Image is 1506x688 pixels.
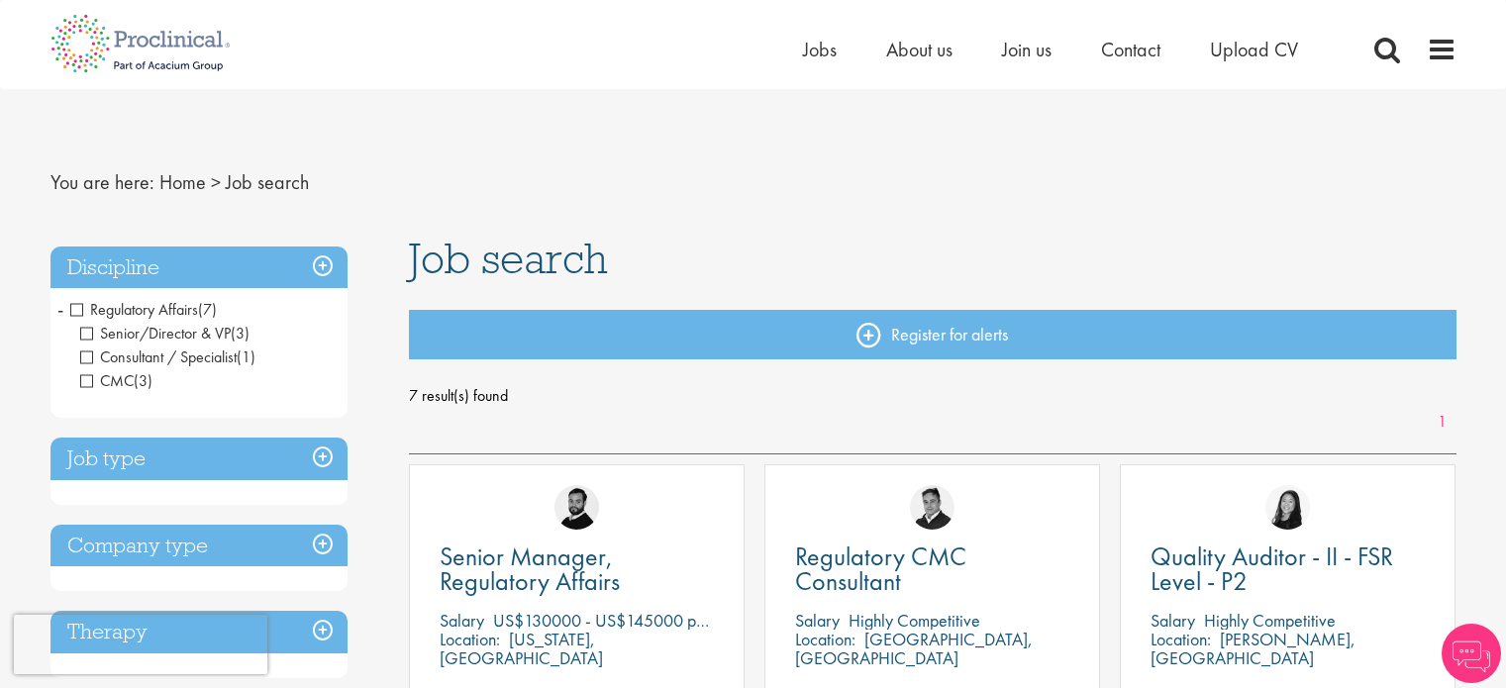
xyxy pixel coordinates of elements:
[80,323,250,344] span: Senior/Director & VP
[1101,37,1160,62] a: Contact
[159,169,206,195] a: breadcrumb link
[1204,609,1336,632] p: Highly Competitive
[440,540,620,598] span: Senior Manager, Regulatory Affairs
[50,438,348,480] h3: Job type
[226,169,309,195] span: Job search
[795,540,966,598] span: Regulatory CMC Consultant
[493,609,758,632] p: US$130000 - US$145000 per annum
[409,310,1456,359] a: Register for alerts
[1265,485,1310,530] img: Numhom Sudsok
[409,381,1456,411] span: 7 result(s) found
[231,323,250,344] span: (3)
[80,370,134,391] span: CMC
[50,246,348,289] h3: Discipline
[50,169,154,195] span: You are here:
[1151,628,1211,650] span: Location:
[80,370,152,391] span: CMC
[886,37,953,62] a: About us
[57,294,63,324] span: -
[440,628,603,669] p: [US_STATE], [GEOGRAPHIC_DATA]
[795,628,1033,669] p: [GEOGRAPHIC_DATA], [GEOGRAPHIC_DATA]
[1151,628,1355,669] p: [PERSON_NAME], [GEOGRAPHIC_DATA]
[237,346,255,367] span: (1)
[1002,37,1052,62] a: Join us
[80,346,255,367] span: Consultant / Specialist
[80,323,231,344] span: Senior/Director & VP
[910,485,954,530] img: Peter Duvall
[50,525,348,567] h3: Company type
[1210,37,1298,62] a: Upload CV
[80,346,237,367] span: Consultant / Specialist
[14,615,267,674] iframe: reCAPTCHA
[409,232,608,285] span: Job search
[849,609,980,632] p: Highly Competitive
[803,37,837,62] a: Jobs
[1151,540,1393,598] span: Quality Auditor - II - FSR Level - P2
[440,628,500,650] span: Location:
[1151,544,1425,594] a: Quality Auditor - II - FSR Level - P2
[795,609,840,632] span: Salary
[1442,624,1501,683] img: Chatbot
[795,628,855,650] span: Location:
[198,299,217,320] span: (7)
[440,544,714,594] a: Senior Manager, Regulatory Affairs
[70,299,217,320] span: Regulatory Affairs
[1428,411,1456,434] a: 1
[211,169,221,195] span: >
[440,609,484,632] span: Salary
[134,370,152,391] span: (3)
[1151,609,1195,632] span: Salary
[50,611,348,653] h3: Therapy
[554,485,599,530] img: Nick Walker
[795,544,1069,594] a: Regulatory CMC Consultant
[70,299,198,320] span: Regulatory Affairs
